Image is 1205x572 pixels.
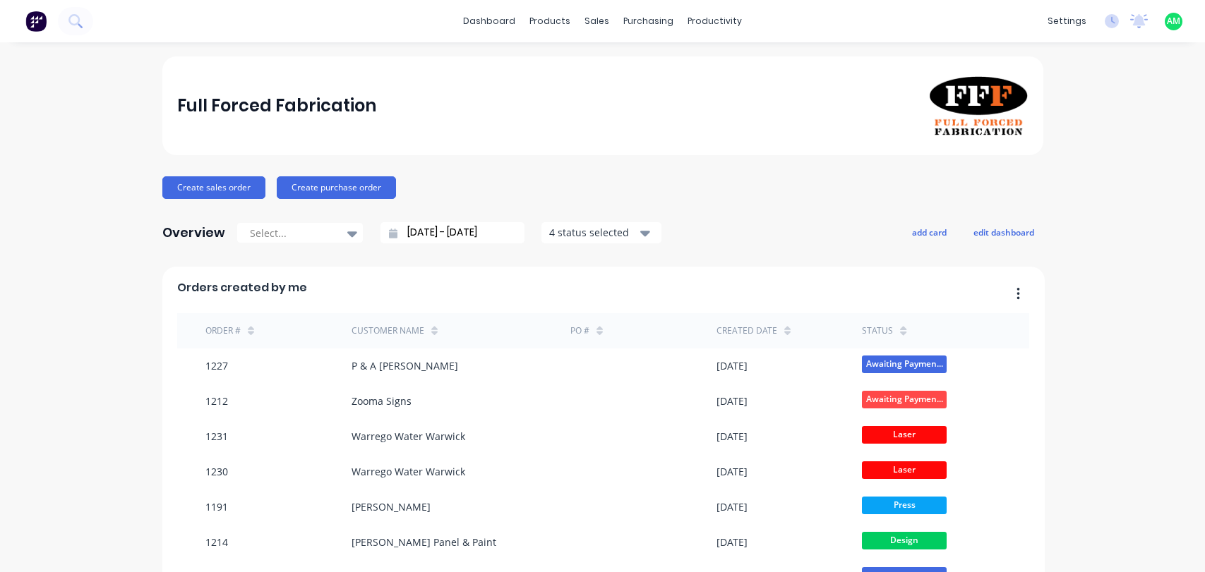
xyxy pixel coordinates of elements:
span: Laser [862,426,947,444]
div: 1214 [205,535,228,549]
span: Awaiting Paymen... [862,355,947,373]
img: Full Forced Fabrication [929,75,1028,136]
div: status [862,324,893,337]
div: sales [577,11,616,32]
div: settings [1041,11,1093,32]
span: Laser [862,461,947,479]
span: AM [1167,15,1180,28]
button: 4 status selected [541,222,661,243]
div: PO # [570,324,589,337]
div: [PERSON_NAME] Panel & Paint [352,535,496,549]
span: Orders created by me [177,279,307,296]
div: 1230 [205,464,228,479]
span: Awaiting Paymen... [862,391,947,408]
div: 1191 [205,499,228,514]
div: [DATE] [717,429,748,444]
div: Customer Name [352,324,424,337]
div: Full Forced Fabrication [177,92,376,120]
div: 4 status selected [549,225,638,240]
div: [PERSON_NAME] [352,499,431,514]
span: Press [862,497,947,514]
div: Overview [162,219,225,247]
div: Warrego Water Warwick [352,464,465,479]
div: 1231 [205,429,228,444]
button: Create sales order [162,176,265,199]
div: Zooma Signs [352,394,412,408]
button: add card [903,223,956,241]
div: [DATE] [717,394,748,408]
a: dashboard [456,11,522,32]
div: 1212 [205,394,228,408]
div: 1227 [205,358,228,373]
div: productivity [681,11,749,32]
img: Factory [25,11,47,32]
div: Warrego Water Warwick [352,429,465,444]
div: [DATE] [717,535,748,549]
div: [DATE] [717,464,748,479]
button: edit dashboard [964,223,1043,241]
div: [DATE] [717,499,748,514]
div: Created date [717,324,777,337]
div: purchasing [616,11,681,32]
span: Design [862,532,947,549]
div: P & A [PERSON_NAME] [352,358,458,373]
div: Order # [205,324,241,337]
div: [DATE] [717,358,748,373]
div: products [522,11,577,32]
button: Create purchase order [277,176,396,199]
